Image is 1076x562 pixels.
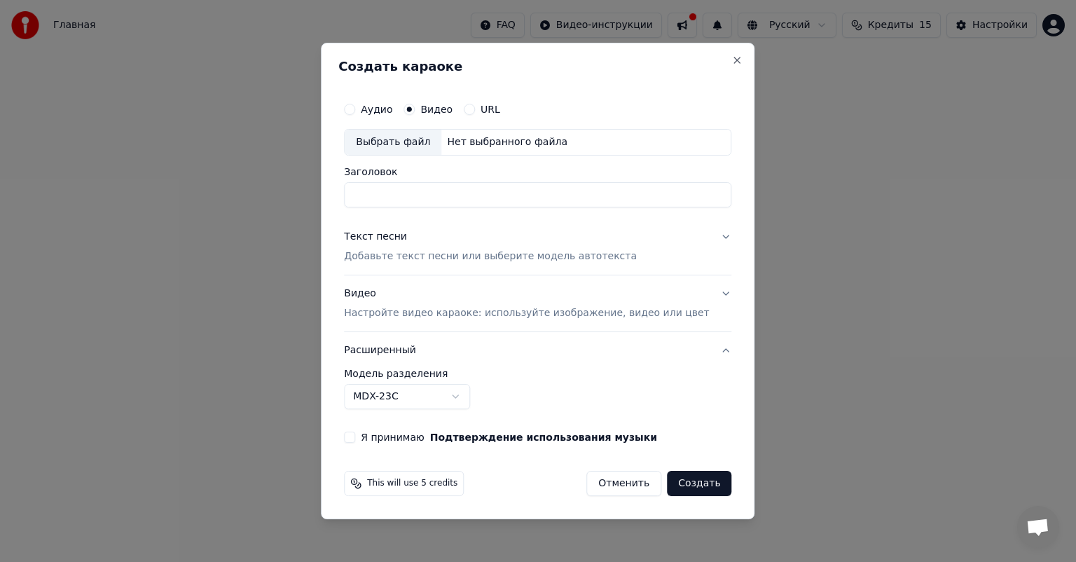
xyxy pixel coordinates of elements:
[344,332,731,369] button: Расширенный
[481,104,500,114] label: URL
[344,230,407,244] div: Текст песни
[344,287,709,320] div: Видео
[344,249,637,263] p: Добавьте текст песни или выберите модель автотекста
[367,478,457,489] span: This will use 5 credits
[344,275,731,331] button: ВидеоНастройте видео караоке: используйте изображение, видео или цвет
[345,130,441,155] div: Выбрать файл
[667,471,731,496] button: Создать
[344,219,731,275] button: Текст песниДобавьте текст песни или выберите модель автотекста
[430,432,657,442] button: Я принимаю
[344,306,709,320] p: Настройте видео караоке: используйте изображение, видео или цвет
[361,432,657,442] label: Я принимаю
[441,135,573,149] div: Нет выбранного файла
[344,369,731,420] div: Расширенный
[344,167,731,177] label: Заголовок
[420,104,453,114] label: Видео
[338,60,737,73] h2: Создать караоке
[361,104,392,114] label: Аудио
[586,471,661,496] button: Отменить
[344,369,731,378] label: Модель разделения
